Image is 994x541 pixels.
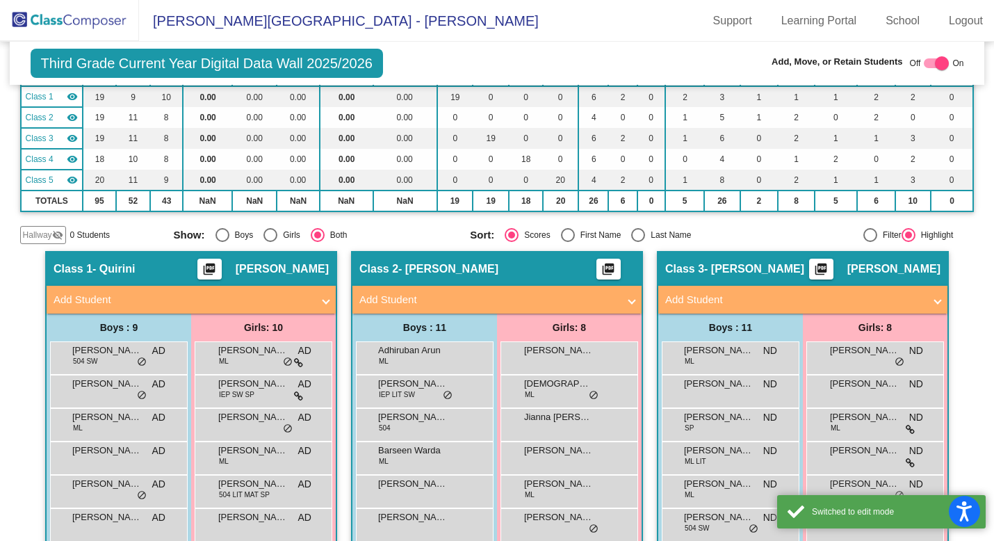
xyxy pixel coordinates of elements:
[578,149,608,170] td: 6
[809,259,833,280] button: Print Students Details
[73,356,98,366] span: 504 SW
[704,191,740,211] td: 26
[183,86,232,107] td: 0.00
[685,490,694,500] span: ML
[543,170,578,191] td: 20
[232,128,277,149] td: 0.00
[21,86,83,107] td: Alanna Drufke - Quirini
[763,410,777,425] span: ND
[578,191,608,211] td: 26
[895,86,931,107] td: 2
[831,423,840,433] span: ML
[685,523,710,533] span: 504 SW
[83,149,116,170] td: 18
[70,229,110,241] span: 0 Students
[740,149,779,170] td: 0
[54,292,312,308] mat-panel-title: Add Student
[815,128,857,149] td: 1
[637,128,665,149] td: 0
[373,128,437,149] td: 0.00
[778,170,814,191] td: 2
[685,423,694,433] span: SP
[637,86,665,107] td: 0
[803,314,947,341] div: Girls: 8
[116,128,150,149] td: 11
[830,444,899,458] span: [PERSON_NAME]
[379,456,389,467] span: ML
[684,344,753,357] span: [PERSON_NAME]
[197,259,222,280] button: Print Students Details
[763,344,777,358] span: ND
[359,262,398,276] span: Class 2
[174,228,460,242] mat-radio-group: Select an option
[320,128,373,149] td: 0.00
[658,286,947,314] mat-expansion-panel-header: Add Student
[298,477,311,492] span: AD
[139,10,539,32] span: [PERSON_NAME][GEOGRAPHIC_DATA] - [PERSON_NAME]
[26,153,54,165] span: Class 4
[31,49,383,78] span: Third Grade Current Year Digital Data Wall 2025/2026
[150,170,183,191] td: 9
[895,490,904,501] span: do_not_disturb_alt
[379,389,415,400] span: IEP LIT SW
[373,107,437,128] td: 0.00
[910,57,921,70] span: Off
[473,170,509,191] td: 0
[815,191,857,211] td: 5
[909,344,923,358] span: ND
[830,410,899,424] span: [PERSON_NAME]
[298,344,311,358] span: AD
[473,128,509,149] td: 19
[379,423,391,433] span: 504
[470,228,756,242] mat-radio-group: Select an option
[684,477,753,491] span: [PERSON_NAME]
[72,377,142,391] span: [PERSON_NAME]
[608,191,637,211] td: 6
[137,490,147,501] span: do_not_disturb_alt
[938,10,994,32] a: Logout
[909,377,923,391] span: ND
[150,107,183,128] td: 8
[47,286,336,314] mat-expansion-panel-header: Add Student
[543,128,578,149] td: 0
[379,356,389,366] span: ML
[815,149,857,170] td: 2
[72,410,142,424] span: [PERSON_NAME]
[67,154,78,165] mat-icon: visibility
[26,90,54,103] span: Class 1
[83,86,116,107] td: 19
[218,410,288,424] span: [PERSON_NAME]
[874,10,931,32] a: School
[277,170,319,191] td: 0.00
[857,128,895,149] td: 1
[201,262,218,282] mat-icon: picture_as_pdf
[298,510,311,525] span: AD
[236,262,329,276] span: [PERSON_NAME]
[931,107,974,128] td: 0
[232,86,277,107] td: 0.00
[830,377,899,391] span: [PERSON_NAME]
[219,389,254,400] span: IEP SW SP
[398,262,498,276] span: - [PERSON_NAME]
[543,107,578,128] td: 0
[763,510,777,525] span: ND
[596,259,621,280] button: Print Students Details
[895,128,931,149] td: 3
[277,86,319,107] td: 0.00
[283,423,293,435] span: do_not_disturb_alt
[183,128,232,149] td: 0.00
[778,86,814,107] td: 1
[895,170,931,191] td: 3
[378,344,448,357] span: Adhiruban Arun
[665,262,704,276] span: Class 3
[320,86,373,107] td: 0.00
[373,86,437,107] td: 0.00
[877,229,902,241] div: Filter
[772,55,903,69] span: Add, Move, or Retain Students
[857,149,895,170] td: 0
[83,128,116,149] td: 19
[578,107,608,128] td: 4
[21,149,83,170] td: Allison Taylor - Taylor
[73,423,83,433] span: ML
[21,170,83,191] td: Becca Dahm - Dahm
